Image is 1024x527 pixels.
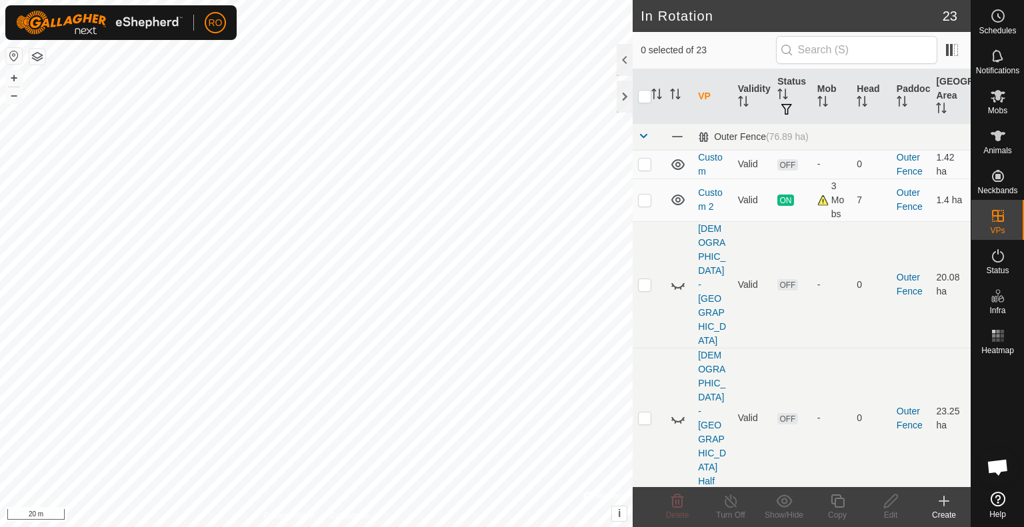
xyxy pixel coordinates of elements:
td: 0 [851,221,891,348]
button: Map Layers [29,49,45,65]
span: Schedules [979,27,1016,35]
span: OFF [777,159,797,171]
th: Head [851,69,891,124]
span: OFF [777,279,797,290]
a: [DEMOGRAPHIC_DATA] - [GEOGRAPHIC_DATA] Half [698,350,726,486]
div: Create [917,509,971,521]
span: 0 selected of 23 [641,43,775,57]
span: Infra [989,306,1005,314]
td: 0 [851,348,891,488]
a: Help [971,486,1024,524]
td: Valid [733,348,773,488]
span: Neckbands [977,187,1017,195]
td: 1.4 ha [931,179,971,221]
h2: In Rotation [641,8,943,24]
span: Delete [666,510,689,520]
div: Outer Fence [698,131,809,143]
th: VP [693,69,733,124]
td: Valid [733,221,773,348]
td: 0 [851,150,891,179]
input: Search (S) [776,36,937,64]
span: RO [209,16,223,30]
span: Heatmap [981,346,1014,354]
p-sorticon: Activate to sort [651,91,662,101]
th: [GEOGRAPHIC_DATA] Area [931,69,971,124]
span: 23 [943,6,957,26]
td: Valid [733,179,773,221]
p-sorticon: Activate to sort [897,98,907,109]
img: Gallagher Logo [16,11,183,35]
div: Edit [864,509,917,521]
th: Validity [733,69,773,124]
th: Status [772,69,812,124]
div: Open chat [978,447,1018,487]
td: 7 [851,179,891,221]
div: - [817,278,847,292]
p-sorticon: Activate to sort [670,91,681,101]
div: Turn Off [704,509,757,521]
div: Show/Hide [757,509,811,521]
p-sorticon: Activate to sort [738,98,749,109]
a: Privacy Policy [264,510,314,522]
button: Reset Map [6,48,22,64]
p-sorticon: Activate to sort [936,105,947,115]
a: Custom 2 [698,187,723,212]
td: 1.42 ha [931,150,971,179]
span: OFF [777,413,797,424]
span: VPs [990,227,1005,235]
span: (76.89 ha) [766,131,809,142]
td: 20.08 ha [931,221,971,348]
span: Animals [983,147,1012,155]
a: Outer Fence [897,187,923,212]
a: [DEMOGRAPHIC_DATA] - [GEOGRAPHIC_DATA] [698,223,726,346]
div: 3 Mobs [817,179,847,221]
span: Notifications [976,67,1019,75]
p-sorticon: Activate to sort [857,98,867,109]
th: Paddock [891,69,931,124]
td: Valid [733,150,773,179]
th: Mob [812,69,852,124]
td: 23.25 ha [931,348,971,488]
a: Contact Us [329,510,369,522]
button: i [612,506,627,521]
p-sorticon: Activate to sort [777,91,788,101]
span: ON [777,195,793,206]
button: + [6,70,22,86]
span: Status [986,266,1009,274]
a: Outer Fence [897,152,923,177]
span: i [618,508,621,519]
span: Mobs [988,107,1007,115]
a: Custom [698,152,723,177]
button: – [6,87,22,103]
span: Help [989,510,1006,518]
a: Outer Fence [897,272,923,296]
div: Copy [811,509,864,521]
p-sorticon: Activate to sort [817,98,828,109]
a: Outer Fence [897,406,923,430]
div: - [817,157,847,171]
div: - [817,411,847,425]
